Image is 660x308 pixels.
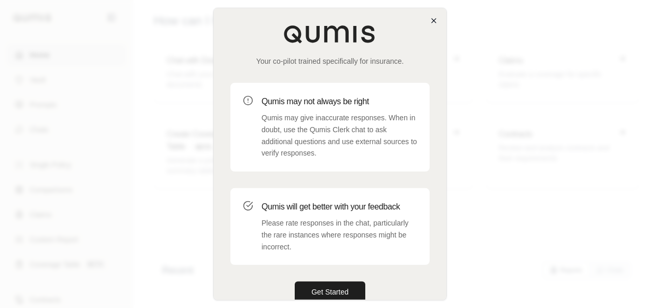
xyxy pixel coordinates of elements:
p: Your co-pilot trained specifically for insurance. [230,56,430,66]
p: Please rate responses in the chat, particularly the rare instances where responses might be incor... [262,217,417,253]
img: Qumis Logo [283,25,377,44]
button: Get Started [295,282,365,302]
h3: Qumis will get better with your feedback [262,201,417,213]
h3: Qumis may not always be right [262,95,417,108]
p: Qumis may give inaccurate responses. When in doubt, use the Qumis Clerk chat to ask additional qu... [262,112,417,159]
